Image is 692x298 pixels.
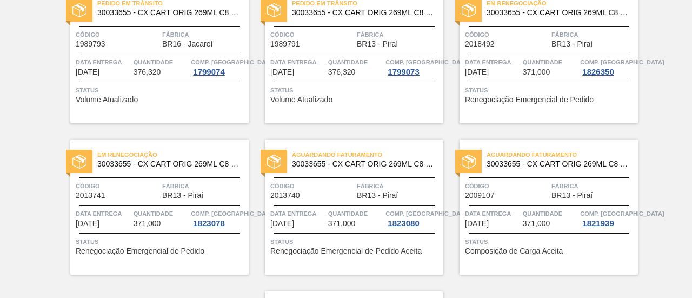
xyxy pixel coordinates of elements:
span: Fábrica [162,181,246,191]
span: 376,320 [134,68,161,76]
span: Código [465,181,549,191]
span: Aguardando Faturamento [487,149,638,160]
span: Fábrica [162,29,246,40]
div: 1823080 [385,219,421,228]
span: 1989793 [76,40,105,48]
span: Data entrega [270,208,325,219]
span: 30033655 - CX CART ORIG 269ML C8 429 WR 276G [487,160,629,168]
a: Comp. [GEOGRAPHIC_DATA]1826350 [580,57,635,76]
span: Status [270,236,441,247]
span: Comp. Carga [385,57,469,68]
span: Quantidade [134,57,189,68]
img: status [462,155,476,169]
div: 1799073 [385,68,421,76]
span: 2013740 [270,191,300,200]
span: Comp. Carga [191,57,275,68]
span: Status [465,236,635,247]
span: Quantidade [523,57,578,68]
span: Data entrega [76,208,131,219]
div: 1799074 [191,68,227,76]
span: 371,000 [328,220,356,228]
span: 1989791 [270,40,300,48]
span: 371,000 [523,220,550,228]
span: Código [270,29,354,40]
a: statusAguardando Faturamento30033655 - CX CART ORIG 269ML C8 429 WR 276GCódigo2009107FábricaBR13 ... [443,140,638,275]
a: Comp. [GEOGRAPHIC_DATA]1823078 [191,208,246,228]
span: BR13 - Piraí [357,40,398,48]
img: status [72,155,86,169]
span: Em renegociação [97,149,249,160]
a: Comp. [GEOGRAPHIC_DATA]1799074 [191,57,246,76]
span: Fábrica [551,181,635,191]
span: Comp. Carga [580,208,664,219]
span: BR13 - Piraí [551,191,593,200]
span: Aguardando Faturamento [292,149,443,160]
a: Comp. [GEOGRAPHIC_DATA]1821939 [580,208,635,228]
span: 05/09/2025 [76,68,99,76]
span: Composição de Carga Aceita [465,247,563,255]
span: Comp. Carga [580,57,664,68]
span: Renegociação Emergencial de Pedido [76,247,204,255]
span: Data entrega [465,57,520,68]
div: 1823078 [191,219,227,228]
img: status [462,3,476,17]
span: Volume Atualizado [76,96,138,104]
span: Fábrica [357,181,441,191]
span: 30033655 - CX CART ORIG 269ML C8 429 WR 276G [292,9,435,17]
span: Data entrega [270,57,325,68]
span: Volume Atualizado [270,96,332,104]
div: 1821939 [580,219,616,228]
span: 06/09/2025 [270,68,294,76]
span: Status [270,85,441,96]
a: statusEm renegociação30033655 - CX CART ORIG 269ML C8 429 WR 276GCódigo2013741FábricaBR13 - Piraí... [54,140,249,275]
span: BR13 - Piraí [162,191,203,200]
span: Renegociação Emergencial de Pedido Aceita [270,247,422,255]
span: Status [76,85,246,96]
span: Status [76,236,246,247]
span: Fábrica [357,29,441,40]
span: 17/09/2025 [465,68,489,76]
span: Quantidade [523,208,578,219]
span: Código [270,181,354,191]
span: Código [76,181,159,191]
span: Código [465,29,549,40]
span: Data entrega [76,57,131,68]
span: Data entrega [465,208,520,219]
span: 24/09/2025 [76,220,99,228]
span: 26/09/2025 [270,220,294,228]
span: Quantidade [328,208,383,219]
span: Código [76,29,159,40]
span: Quantidade [134,208,189,219]
a: Comp. [GEOGRAPHIC_DATA]1823080 [385,208,441,228]
span: BR13 - Piraí [551,40,593,48]
span: 376,320 [328,68,356,76]
img: status [267,155,281,169]
span: Status [465,85,635,96]
span: 30033655 - CX CART ORIG 269ML C8 429 WR 276G [292,160,435,168]
span: 30033655 - CX CART ORIG 269ML C8 429 WR 276G [97,160,240,168]
span: Fábrica [551,29,635,40]
span: 371,000 [523,68,550,76]
img: status [72,3,86,17]
span: 2009107 [465,191,495,200]
div: 1826350 [580,68,616,76]
a: Comp. [GEOGRAPHIC_DATA]1799073 [385,57,441,76]
span: 30033655 - CX CART ORIG 269ML C8 429 WR 276G [97,9,240,17]
span: 30033655 - CX CART ORIG 269ML C8 429 WR 276G [487,9,629,17]
span: 01/10/2025 [465,220,489,228]
span: 371,000 [134,220,161,228]
img: status [267,3,281,17]
span: 2018492 [465,40,495,48]
span: Comp. Carga [385,208,469,219]
a: statusAguardando Faturamento30033655 - CX CART ORIG 269ML C8 429 WR 276GCódigo2013740FábricaBR13 ... [249,140,443,275]
span: BR13 - Piraí [357,191,398,200]
span: BR16 - Jacareí [162,40,212,48]
span: 2013741 [76,191,105,200]
span: Comp. Carga [191,208,275,219]
span: Quantidade [328,57,383,68]
span: Renegociação Emergencial de Pedido [465,96,594,104]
